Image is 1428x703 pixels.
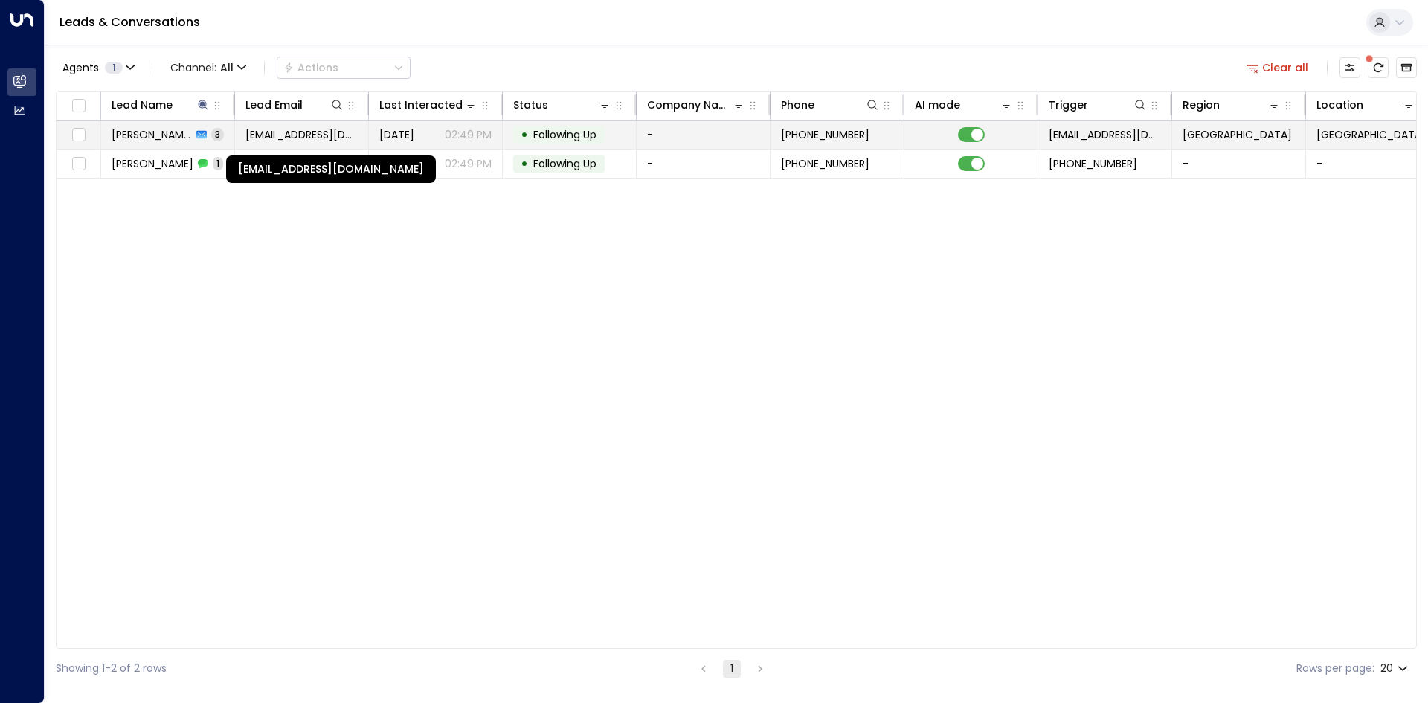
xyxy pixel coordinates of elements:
span: Toggle select all [69,97,88,115]
div: AI mode [915,96,960,114]
div: Lead Email [245,96,344,114]
span: Agents [62,62,99,73]
div: Region [1183,96,1281,114]
div: Lead Email [245,96,303,114]
nav: pagination navigation [694,659,770,678]
p: 02:49 PM [445,127,492,142]
span: Tracy Bannon [112,127,192,142]
div: Status [513,96,548,114]
span: All [220,62,234,74]
div: Lead Name [112,96,173,114]
span: Toggle select row [69,155,88,173]
button: Agents1 [56,57,140,78]
span: 1 [213,157,223,170]
span: Channel: [164,57,252,78]
td: - [637,121,771,149]
label: Rows per page: [1296,661,1374,676]
div: Region [1183,96,1220,114]
span: Yesterday [379,127,414,142]
div: • [521,151,528,176]
div: Lead Name [112,96,210,114]
td: - [1172,150,1306,178]
div: Phone [781,96,814,114]
button: Customize [1339,57,1360,78]
span: leads@space-station.co.uk [1049,127,1161,142]
button: Channel:All [164,57,252,78]
div: Company Name [647,96,746,114]
button: Actions [277,57,411,79]
button: Archived Leads [1396,57,1417,78]
span: Following Up [533,127,596,142]
div: Location [1316,96,1416,114]
a: Leads & Conversations [59,13,200,31]
div: Actions [283,61,338,74]
button: Clear all [1241,57,1315,78]
span: There are new threads available. Refresh the grid to view the latest updates. [1368,57,1389,78]
div: Button group with a nested menu [277,57,411,79]
div: AI mode [915,96,1014,114]
div: Location [1316,96,1363,114]
span: London [1183,127,1292,142]
div: Last Interacted [379,96,478,114]
span: tracycbannon@aol.com [245,127,358,142]
span: Toggle select row [69,126,88,144]
span: Tracy Bannon [112,156,193,171]
div: • [521,122,528,147]
div: Status [513,96,612,114]
button: page 1 [723,660,741,678]
span: +447585131149 [1049,156,1137,171]
div: Trigger [1049,96,1088,114]
div: Showing 1-2 of 2 rows [56,661,167,676]
div: 20 [1380,658,1411,679]
div: [EMAIL_ADDRESS][DOMAIN_NAME] [226,155,436,183]
div: Phone [781,96,880,114]
span: Following Up [533,156,596,171]
span: +447585131149 [781,156,869,171]
td: - [637,150,771,178]
span: +447585131149 [781,127,869,142]
span: 1 [105,62,123,74]
div: Company Name [647,96,731,114]
div: Last Interacted [379,96,463,114]
span: 3 [211,128,224,141]
div: Trigger [1049,96,1148,114]
p: 02:49 PM [445,156,492,171]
